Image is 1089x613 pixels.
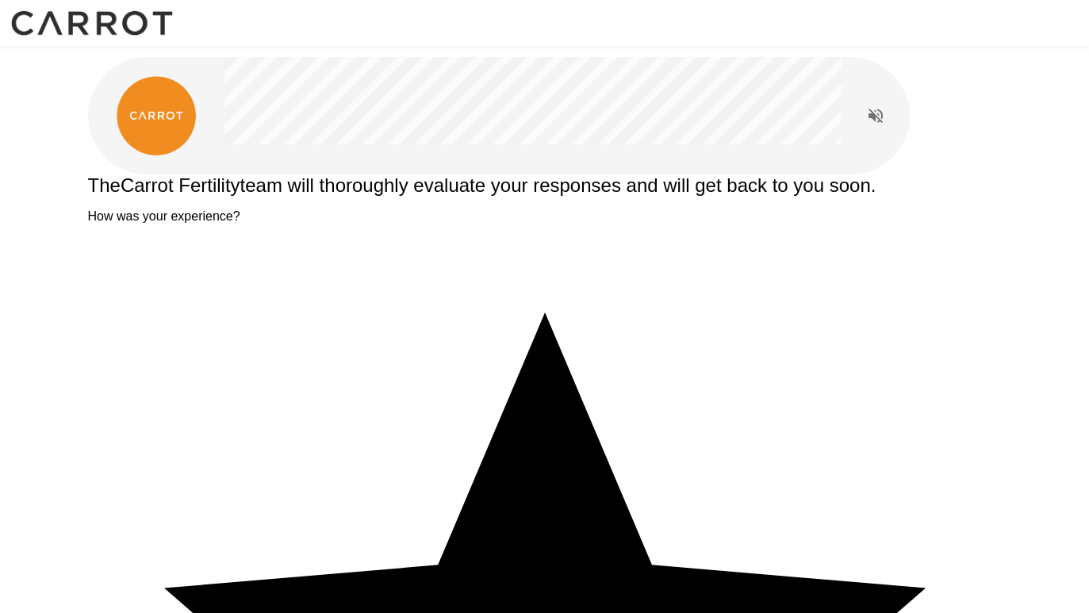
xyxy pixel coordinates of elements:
span: team will thoroughly evaluate your responses and will get back to you soon. [240,174,876,196]
p: How was your experience? [88,209,1002,224]
img: carrot_logo.png [117,76,196,155]
span: Carrot Fertility [121,174,240,196]
button: Read questions aloud [860,100,892,132]
span: The [88,174,121,196]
